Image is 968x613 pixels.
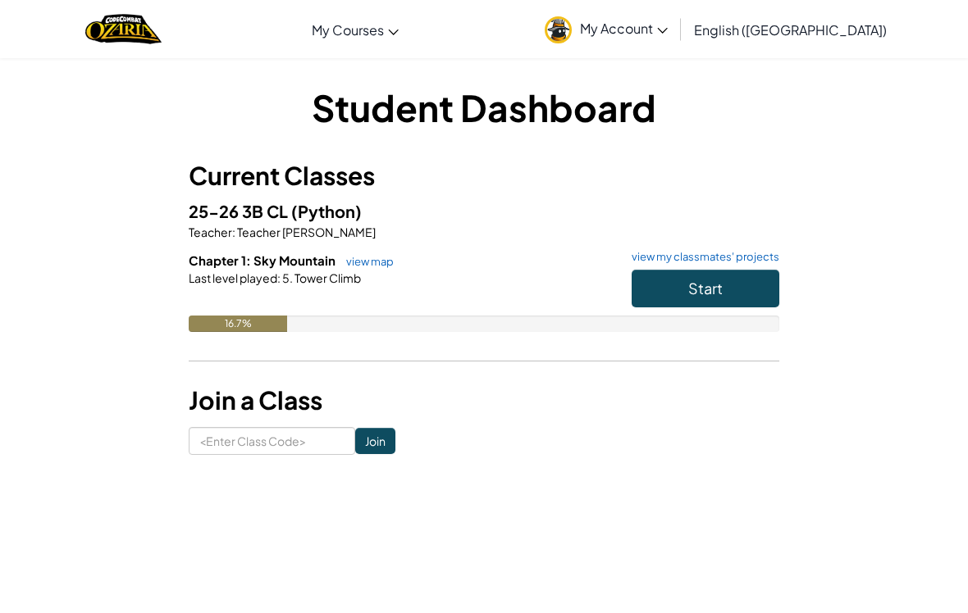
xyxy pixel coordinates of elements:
[291,201,362,221] span: (Python)
[338,255,394,268] a: view map
[694,21,887,39] span: English ([GEOGRAPHIC_DATA])
[189,382,779,419] h3: Join a Class
[688,279,723,297] span: Start
[189,252,338,268] span: Chapter 1: Sky Mountain
[189,225,232,239] span: Teacher
[189,82,779,133] h1: Student Dashboard
[293,270,361,285] span: Tower Climb
[355,428,395,454] input: Join
[623,252,779,262] a: view my classmates' projects
[281,270,293,285] span: 5.
[232,225,235,239] span: :
[537,3,676,55] a: My Account
[545,16,572,43] img: avatar
[189,157,779,194] h3: Current Classes
[686,7,895,52] a: English ([GEOGRAPHIC_DATA])
[189,201,291,221] span: 25-26 3B CL
[189,427,355,455] input: <Enter Class Code>
[632,270,779,307] button: Start
[277,270,281,285] span: :
[580,20,668,37] span: My Account
[312,21,384,39] span: My Courses
[85,12,162,46] a: Ozaria by CodeCombat logo
[189,316,287,332] div: 16.7%
[85,12,162,46] img: Home
[235,225,376,239] span: Teacher [PERSON_NAME]
[189,270,277,285] span: Last level played
[304,7,407,52] a: My Courses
